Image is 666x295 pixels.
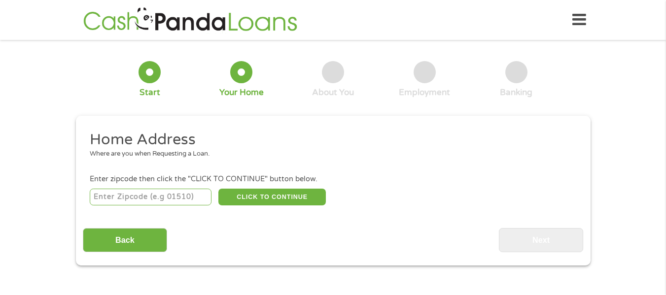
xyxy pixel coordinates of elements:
[80,6,300,34] img: GetLoanNow Logo
[90,189,211,205] input: Enter Zipcode (e.g 01510)
[218,189,326,205] button: CLICK TO CONTINUE
[399,87,450,98] div: Employment
[219,87,264,98] div: Your Home
[83,228,167,252] input: Back
[90,174,576,185] div: Enter zipcode then click the "CLICK TO CONTINUE" button below.
[312,87,354,98] div: About You
[500,87,532,98] div: Banking
[140,87,160,98] div: Start
[90,149,569,159] div: Where are you when Requesting a Loan.
[499,228,583,252] input: Next
[90,130,569,150] h2: Home Address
